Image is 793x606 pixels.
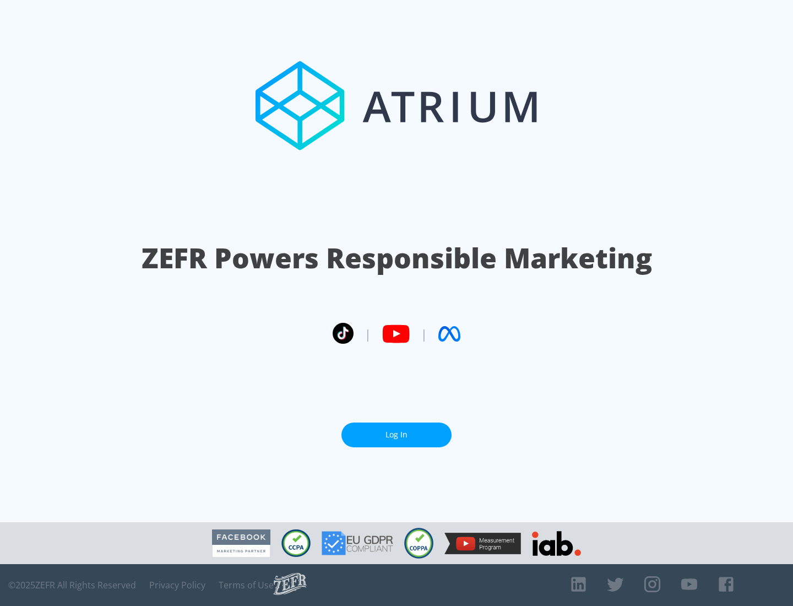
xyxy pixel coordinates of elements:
a: Privacy Policy [149,580,205,591]
a: Log In [341,423,452,447]
a: Terms of Use [219,580,274,591]
span: © 2025 ZEFR All Rights Reserved [8,580,136,591]
h1: ZEFR Powers Responsible Marketing [142,239,652,277]
img: YouTube Measurement Program [444,533,521,554]
img: Facebook Marketing Partner [212,529,270,558]
img: COPPA Compliant [404,528,433,559]
img: CCPA Compliant [281,529,311,557]
img: IAB [532,531,581,556]
img: GDPR Compliant [322,531,393,555]
span: | [421,326,427,342]
span: | [365,326,371,342]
